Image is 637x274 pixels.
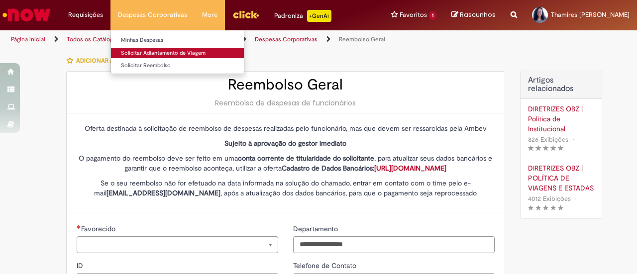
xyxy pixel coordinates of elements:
span: ID [77,261,85,270]
strong: Sujeito à aprovação do gestor imediato [224,139,346,148]
span: Favoritos [400,10,427,20]
span: Adicionar a Favoritos [76,57,148,65]
ul: Despesas Corporativas [110,30,244,74]
input: Departamento [293,236,495,253]
h2: Reembolso Geral [77,77,495,93]
h3: Artigos relacionados [528,76,594,93]
a: Limpar campo Favorecido [77,236,278,253]
span: 1 [429,11,436,20]
a: Todos os Catálogos [67,35,119,43]
p: +GenAi [307,10,331,22]
img: ServiceNow [1,5,52,25]
img: click_logo_yellow_360x200.png [232,7,259,22]
a: [URL][DOMAIN_NAME] [374,164,446,173]
span: • [573,192,579,205]
a: Despesas Corporativas [255,35,318,43]
a: Rascunhos [451,10,496,20]
a: Solicitar Reembolso [111,60,244,71]
strong: conta corrente de titularidade do solicitante [238,154,374,163]
p: Se o seu reembolso não for efetuado na data informada na solução do chamado, entrar em contato co... [77,178,495,198]
button: Adicionar a Favoritos [66,50,153,71]
strong: Cadastro de Dados Bancários: [282,164,446,173]
a: Solicitar Adiantamento de Viagem [111,48,244,59]
span: Necessários [77,225,81,229]
p: O pagamento do reembolso deve ser feito em uma , para atualizar seus dados bancários e garantir q... [77,153,495,173]
strong: [EMAIL_ADDRESS][DOMAIN_NAME] [106,188,220,197]
a: Página inicial [11,35,45,43]
span: Rascunhos [460,10,496,19]
span: Telefone de Contato [293,261,358,270]
a: DIRETRIZES OBZ | Política de Institucional [528,104,594,134]
span: 826 Exibições [528,135,568,144]
span: More [202,10,217,20]
span: 4012 Exibições [528,194,571,203]
ul: Trilhas de página [7,30,417,49]
a: Reembolso Geral [339,35,385,43]
span: Necessários - Favorecido [81,224,117,233]
span: Departamento [293,224,340,233]
a: Minhas Despesas [111,35,244,46]
p: Oferta destinada à solicitação de reembolso de despesas realizadas pelo funcionário, mas que deve... [77,123,495,133]
span: Despesas Corporativas [118,10,187,20]
div: Reembolso de despesas de funcionários [77,98,495,108]
span: Requisições [68,10,103,20]
span: Thamires [PERSON_NAME] [551,10,630,19]
span: • [570,133,576,146]
a: DIRETRIZES OBZ | POLÍTICA DE VIAGENS E ESTADAS [528,163,594,193]
div: Padroniza [274,10,331,22]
